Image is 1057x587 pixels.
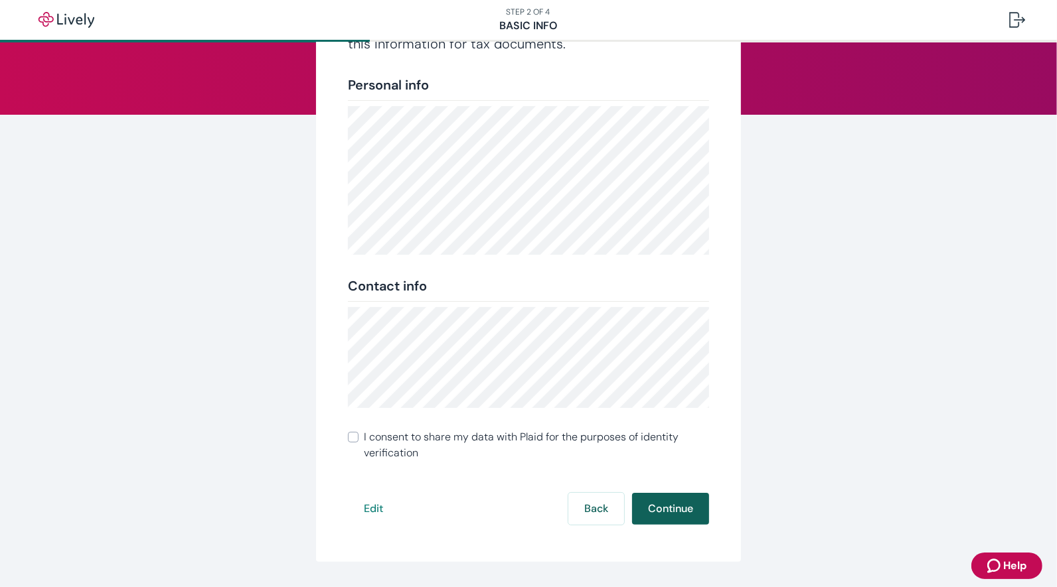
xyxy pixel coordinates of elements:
div: Contact info [348,276,709,296]
button: Continue [632,493,709,525]
button: Edit [348,493,399,525]
span: I consent to share my data with Plaid for the purposes of identity verification [364,429,709,461]
img: Lively [29,12,104,28]
svg: Zendesk support icon [987,558,1003,574]
div: Personal info [348,75,709,95]
button: Zendesk support iconHelp [971,553,1042,579]
span: Help [1003,558,1026,574]
button: Log out [999,4,1036,36]
button: Back [568,493,624,525]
